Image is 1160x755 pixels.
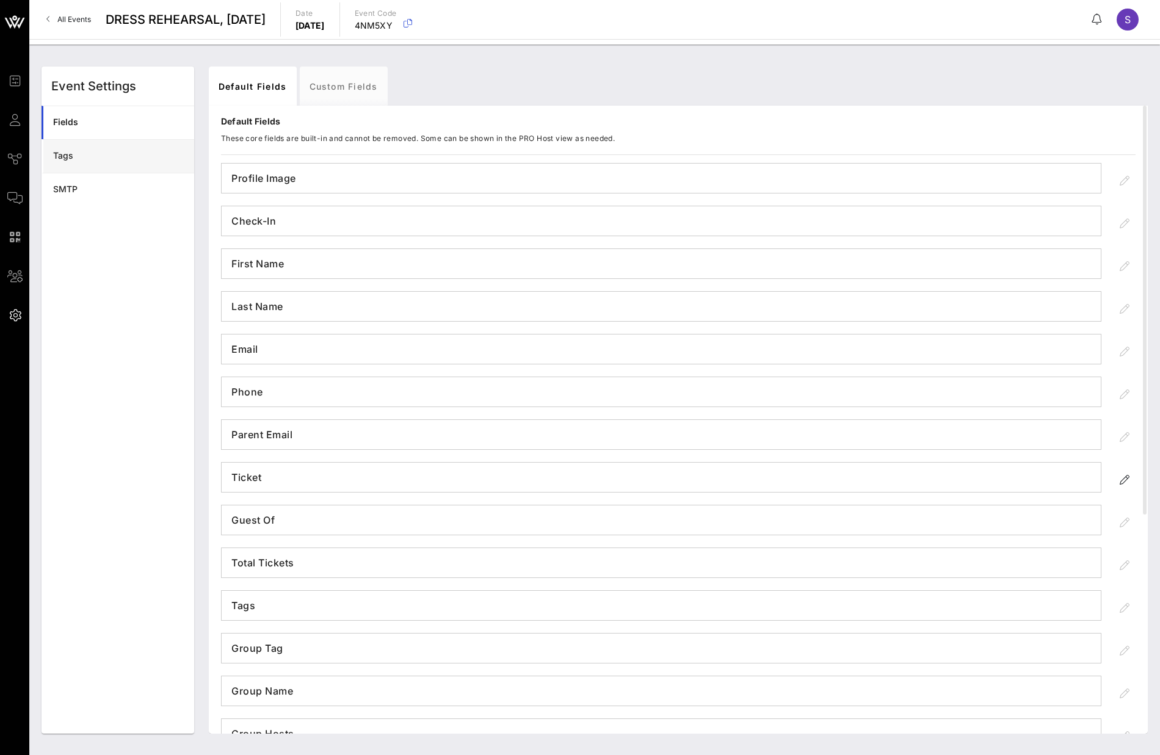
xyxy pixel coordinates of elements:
span: DRESS REHEARSAL, [DATE] [106,10,266,29]
h4: Ticket [222,468,1101,487]
h4: Group Tag [222,638,1101,658]
p: 4NM5XY [355,20,397,32]
h4: Email [222,339,1101,359]
h4: First Name [222,254,1101,273]
h4: Check-In [222,211,1101,231]
h4: Tags [222,596,1101,615]
div: Event Settings [51,77,136,95]
div: Fields [53,117,184,128]
span: S [1125,13,1131,26]
div: Tags [53,151,184,161]
a: Fields [42,106,194,139]
div: S [1117,9,1139,31]
h4: Group Hosts [222,724,1101,743]
h4: Parent Email [222,425,1101,444]
h4: Total Tickets [222,553,1101,573]
h4: Phone [222,382,1101,402]
a: Default Fields [209,67,297,106]
h4: Profile Image [222,168,1101,188]
p: Default Fields [221,115,615,128]
div: SMTP [53,184,184,195]
h4: Group Name [222,681,1101,701]
a: All Events [39,10,98,29]
h4: Last Name [222,297,1101,316]
span: All Events [57,15,91,24]
p: These core fields are built-in and cannot be removed. Some can be shown in the PRO Host view as n... [221,132,615,145]
a: Tags [42,139,194,173]
p: [DATE] [295,20,325,32]
a: SMTP [42,173,194,206]
p: Date [295,7,325,20]
p: Event Code [355,7,397,20]
a: Custom Fields [300,67,388,106]
h4: Guest Of [222,510,1101,530]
